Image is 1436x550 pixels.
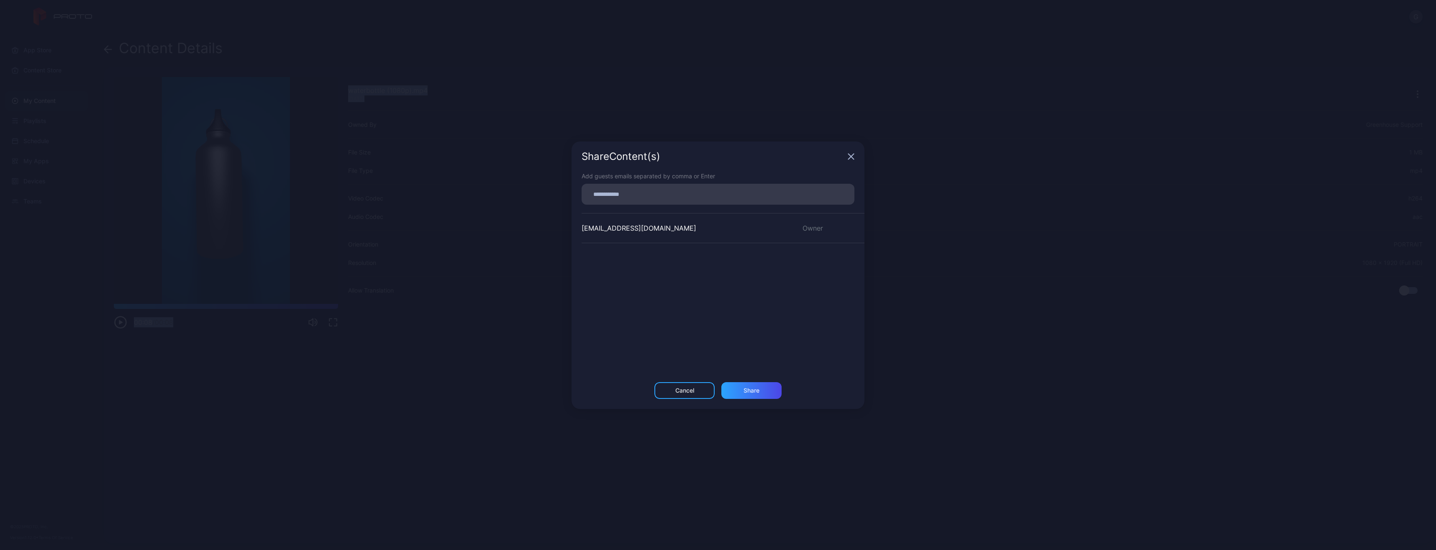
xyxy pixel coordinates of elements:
[721,382,782,399] button: Share
[582,223,696,233] div: [EMAIL_ADDRESS][DOMAIN_NAME]
[744,387,759,394] div: Share
[792,223,864,233] div: Owner
[654,382,715,399] button: Cancel
[582,152,844,162] div: Share Content (s)
[582,172,854,180] div: Add guests emails separated by comma or Enter
[675,387,694,394] div: Cancel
